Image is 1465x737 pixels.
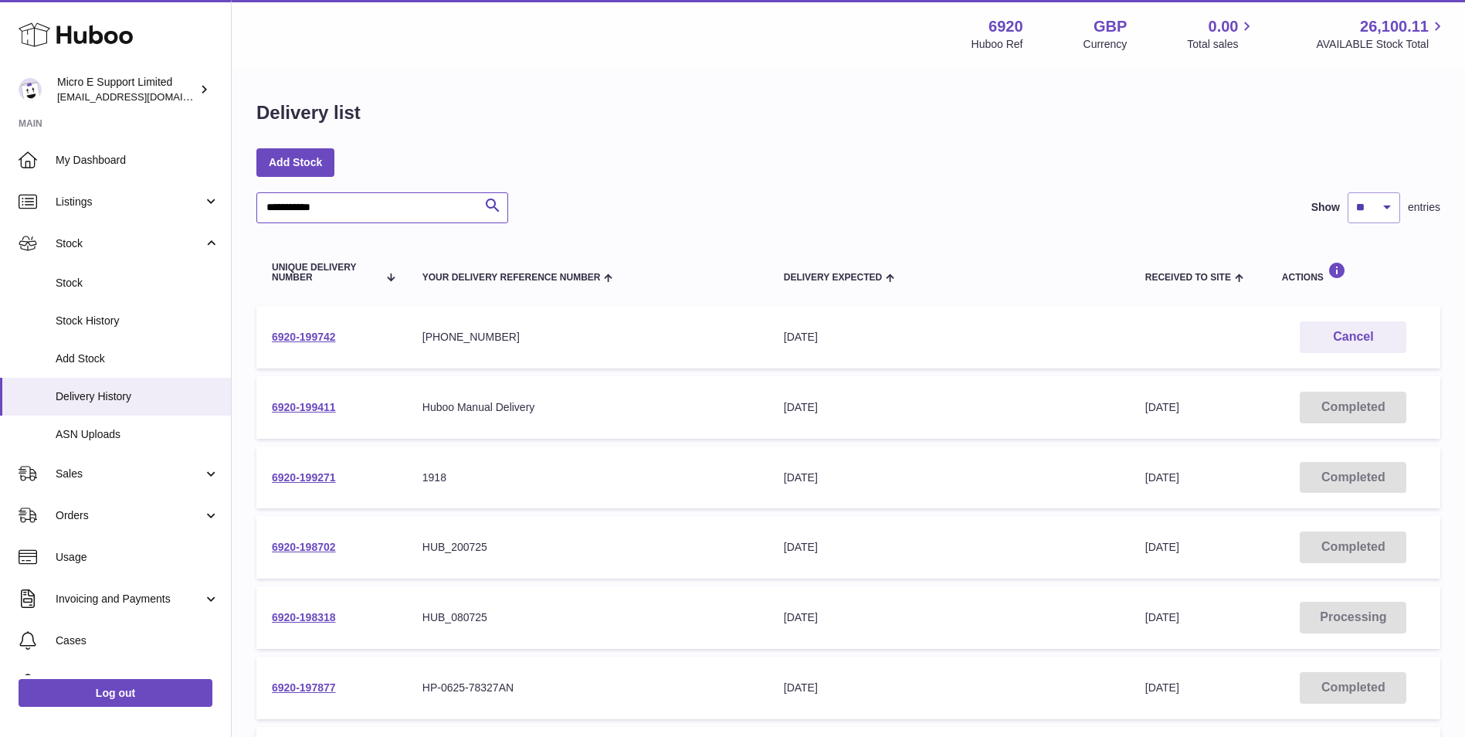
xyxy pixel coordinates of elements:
span: Sales [56,467,203,481]
a: 26,100.11 AVAILABLE Stock Total [1316,16,1446,52]
span: [DATE] [1145,471,1179,484]
div: Micro E Support Limited [57,75,196,104]
span: Stock [56,276,219,290]
div: 1918 [422,470,753,485]
span: [DATE] [1145,611,1179,623]
span: Unique Delivery Number [272,263,378,283]
div: [DATE] [784,610,1114,625]
span: Add Stock [56,352,219,366]
div: HP-0625-78327AN [422,681,753,695]
div: [DATE] [784,400,1114,415]
img: internalAdmin-6920@internal.huboo.com [19,78,42,101]
a: 6920-199411 [272,401,336,413]
span: [EMAIL_ADDRESS][DOMAIN_NAME] [57,90,227,103]
span: Invoicing and Payments [56,592,203,606]
span: Delivery Expected [784,273,882,283]
a: 6920-199271 [272,471,336,484]
a: 6920-199742 [272,331,336,343]
span: Cases [56,633,219,648]
a: 6920-197877 [272,681,336,694]
div: [DATE] [784,330,1114,345]
span: Total sales [1187,37,1256,52]
span: entries [1408,200,1440,215]
span: Listings [56,195,203,209]
span: [DATE] [1145,541,1179,553]
span: My Dashboard [56,153,219,168]
div: [PHONE_NUMBER] [422,330,753,345]
div: Actions [1282,262,1425,283]
span: [DATE] [1145,681,1179,694]
a: 6920-198318 [272,611,336,623]
div: Currency [1083,37,1128,52]
a: 0.00 Total sales [1187,16,1256,52]
div: Huboo Manual Delivery [422,400,753,415]
strong: GBP [1094,16,1127,37]
div: HUB_080725 [422,610,753,625]
h1: Delivery list [256,100,361,125]
a: Log out [19,679,212,707]
a: Add Stock [256,148,334,176]
span: Received to Site [1145,273,1231,283]
div: [DATE] [784,470,1114,485]
span: Orders [56,508,203,523]
div: [DATE] [784,540,1114,555]
a: 6920-198702 [272,541,336,553]
span: 0.00 [1209,16,1239,37]
div: Huboo Ref [972,37,1023,52]
span: 26,100.11 [1360,16,1429,37]
span: [DATE] [1145,401,1179,413]
span: Delivery History [56,389,219,404]
div: [DATE] [784,681,1114,695]
strong: 6920 [989,16,1023,37]
div: HUB_200725 [422,540,753,555]
label: Show [1311,200,1340,215]
span: Usage [56,550,219,565]
span: Stock History [56,314,219,328]
span: AVAILABLE Stock Total [1316,37,1446,52]
span: ASN Uploads [56,427,219,442]
span: Stock [56,236,203,251]
span: Your Delivery Reference Number [422,273,601,283]
button: Cancel [1300,321,1406,353]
